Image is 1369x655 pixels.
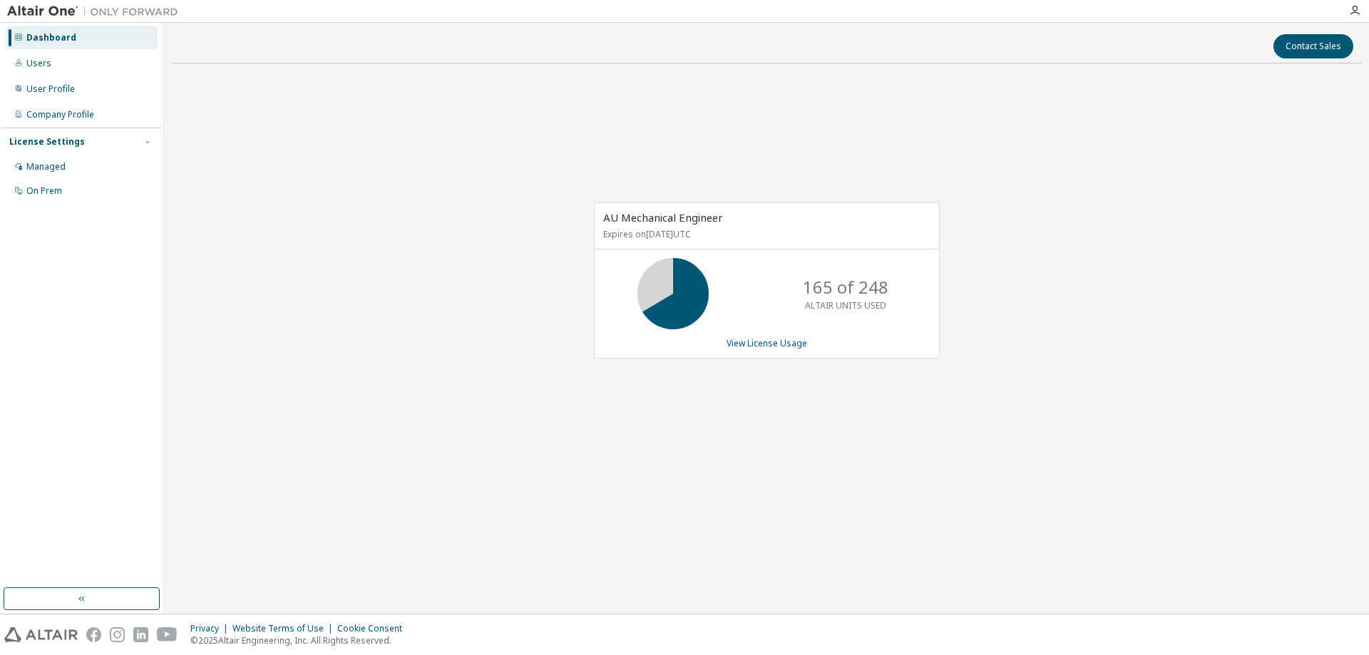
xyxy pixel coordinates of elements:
[133,627,148,642] img: linkedin.svg
[7,4,185,19] img: Altair One
[603,210,723,225] span: AU Mechanical Engineer
[727,337,807,349] a: View License Usage
[190,623,232,634] div: Privacy
[26,83,75,95] div: User Profile
[803,275,888,299] p: 165 of 248
[26,32,76,43] div: Dashboard
[86,627,101,642] img: facebook.svg
[337,623,411,634] div: Cookie Consent
[26,109,94,120] div: Company Profile
[603,228,927,240] p: Expires on [DATE] UTC
[190,634,411,646] p: © 2025 Altair Engineering, Inc. All Rights Reserved.
[157,627,178,642] img: youtube.svg
[805,299,886,311] p: ALTAIR UNITS USED
[9,136,85,148] div: License Settings
[232,623,337,634] div: Website Terms of Use
[26,58,51,69] div: Users
[1273,34,1353,58] button: Contact Sales
[4,627,78,642] img: altair_logo.svg
[26,161,66,172] div: Managed
[26,185,62,197] div: On Prem
[110,627,125,642] img: instagram.svg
